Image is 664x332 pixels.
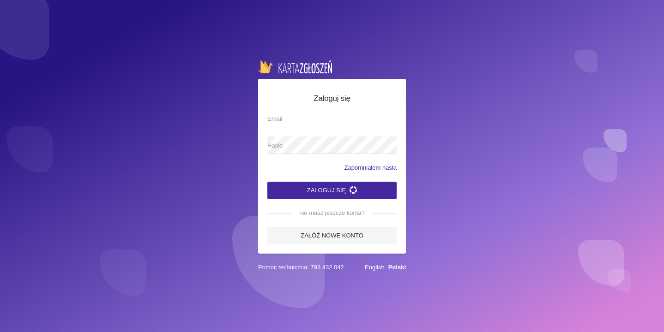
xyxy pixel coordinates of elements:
[344,163,397,172] a: Zapomniałem hasła
[258,60,332,73] img: logo-karta.png
[365,264,385,271] a: English
[267,182,397,199] button: Zaloguj się
[267,93,397,105] h5: Zaloguj się
[258,263,344,272] span: Pomoc techniczna: 793 432 042
[267,136,397,154] input: Hasło
[292,208,372,218] span: nie masz jeszcze konta?
[267,110,397,127] input: Email
[388,264,406,271] a: Polski
[267,114,387,124] span: Email
[267,141,387,150] span: Hasło
[267,227,397,244] a: Załóż nowe konto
